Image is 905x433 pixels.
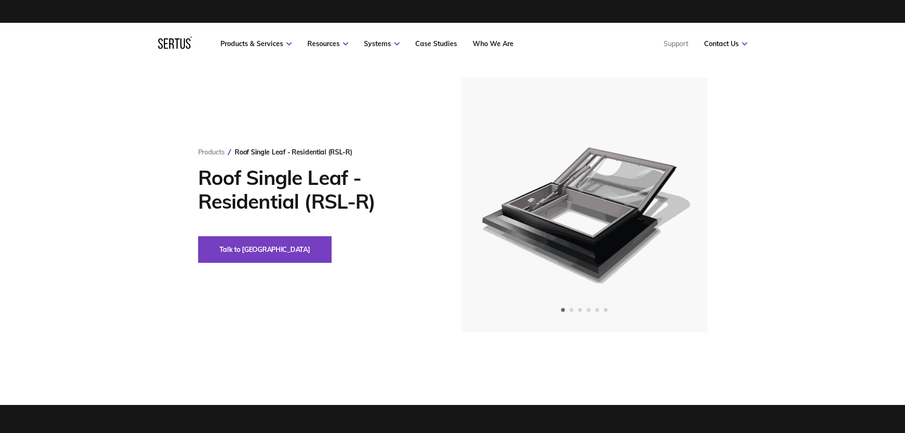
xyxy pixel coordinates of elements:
[604,308,608,312] span: Go to slide 6
[578,308,582,312] span: Go to slide 3
[307,39,348,48] a: Resources
[473,39,514,48] a: Who We Are
[220,39,292,48] a: Products & Services
[595,308,599,312] span: Go to slide 5
[570,308,573,312] span: Go to slide 2
[664,39,688,48] a: Support
[198,166,433,213] h1: Roof Single Leaf - Residential (RSL-R)
[704,39,747,48] a: Contact Us
[587,308,591,312] span: Go to slide 4
[415,39,457,48] a: Case Studies
[198,148,225,156] a: Products
[734,323,905,433] iframe: Chat Widget
[198,236,332,263] button: Talk to [GEOGRAPHIC_DATA]
[364,39,400,48] a: Systems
